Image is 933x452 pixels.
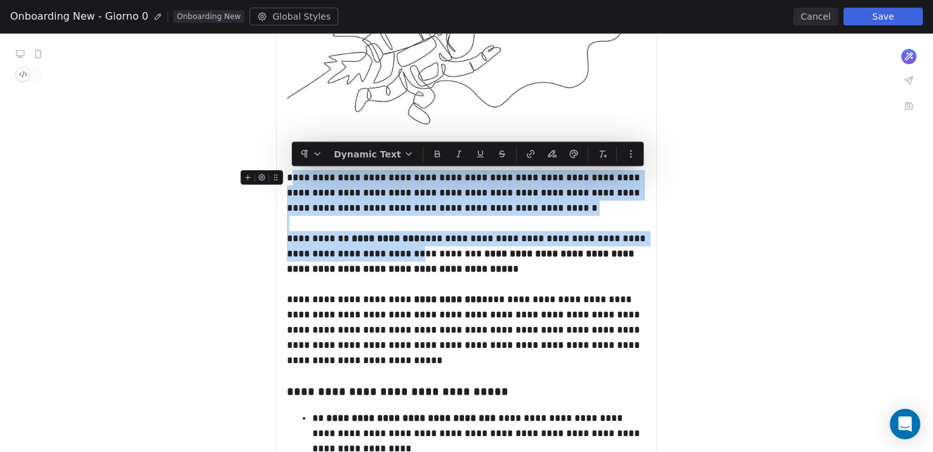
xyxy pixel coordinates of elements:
button: Cancel [793,8,838,25]
button: Save [844,8,923,25]
span: Onboarding New - Giorno 0 [10,9,149,24]
div: Open Intercom Messenger [890,409,920,439]
span: Onboarding New [173,10,245,23]
button: Global Styles [249,8,338,25]
button: Dynamic Text [329,145,419,164]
